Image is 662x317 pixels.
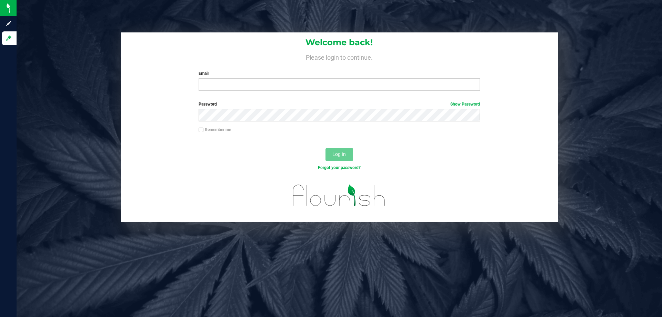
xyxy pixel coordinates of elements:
[450,102,480,107] a: Show Password
[284,178,394,213] img: flourish_logo.svg
[5,20,12,27] inline-svg: Sign up
[199,127,231,133] label: Remember me
[325,148,353,161] button: Log In
[318,165,361,170] a: Forgot your password?
[199,128,203,132] input: Remember me
[5,35,12,42] inline-svg: Log in
[121,38,558,47] h1: Welcome back!
[121,52,558,61] h4: Please login to continue.
[199,70,480,77] label: Email
[332,151,346,157] span: Log In
[199,102,217,107] span: Password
